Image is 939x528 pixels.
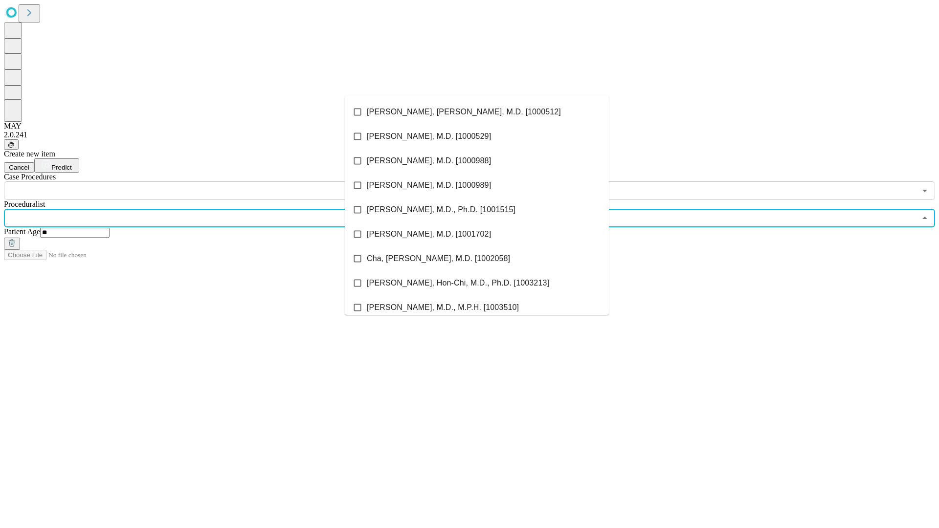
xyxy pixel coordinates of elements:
[4,227,40,236] span: Patient Age
[367,179,491,191] span: [PERSON_NAME], M.D. [1000989]
[4,139,19,150] button: @
[918,184,932,198] button: Open
[4,150,55,158] span: Create new item
[367,204,515,216] span: [PERSON_NAME], M.D., Ph.D. [1001515]
[367,277,549,289] span: [PERSON_NAME], Hon-Chi, M.D., Ph.D. [1003213]
[367,253,510,264] span: Cha, [PERSON_NAME], M.D. [1002058]
[9,164,29,171] span: Cancel
[367,155,491,167] span: [PERSON_NAME], M.D. [1000988]
[4,131,935,139] div: 2.0.241
[4,162,34,173] button: Cancel
[4,122,935,131] div: MAY
[4,173,56,181] span: Scheduled Procedure
[367,131,491,142] span: [PERSON_NAME], M.D. [1000529]
[51,164,71,171] span: Predict
[367,302,519,313] span: [PERSON_NAME], M.D., M.P.H. [1003510]
[918,211,932,225] button: Close
[8,141,15,148] span: @
[367,228,491,240] span: [PERSON_NAME], M.D. [1001702]
[4,200,45,208] span: Proceduralist
[34,158,79,173] button: Predict
[367,106,561,118] span: [PERSON_NAME], [PERSON_NAME], M.D. [1000512]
